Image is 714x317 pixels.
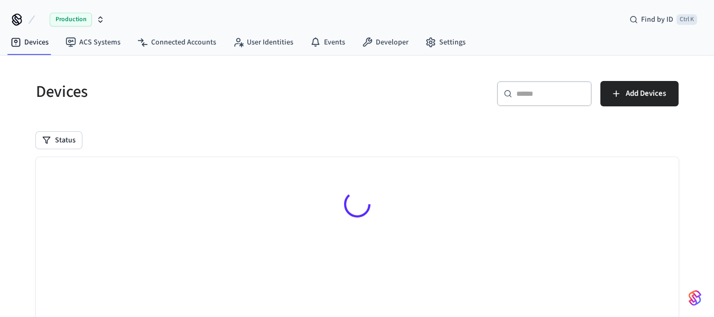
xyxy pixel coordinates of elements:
[302,33,354,52] a: Events
[225,33,302,52] a: User Identities
[2,33,57,52] a: Devices
[354,33,417,52] a: Developer
[689,289,701,306] img: SeamLogoGradient.69752ec5.svg
[676,14,697,25] span: Ctrl K
[36,132,82,149] button: Status
[129,33,225,52] a: Connected Accounts
[50,13,92,26] span: Production
[36,81,351,103] h5: Devices
[417,33,474,52] a: Settings
[600,81,679,106] button: Add Devices
[641,14,673,25] span: Find by ID
[57,33,129,52] a: ACS Systems
[621,10,706,29] div: Find by IDCtrl K
[626,87,666,101] span: Add Devices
